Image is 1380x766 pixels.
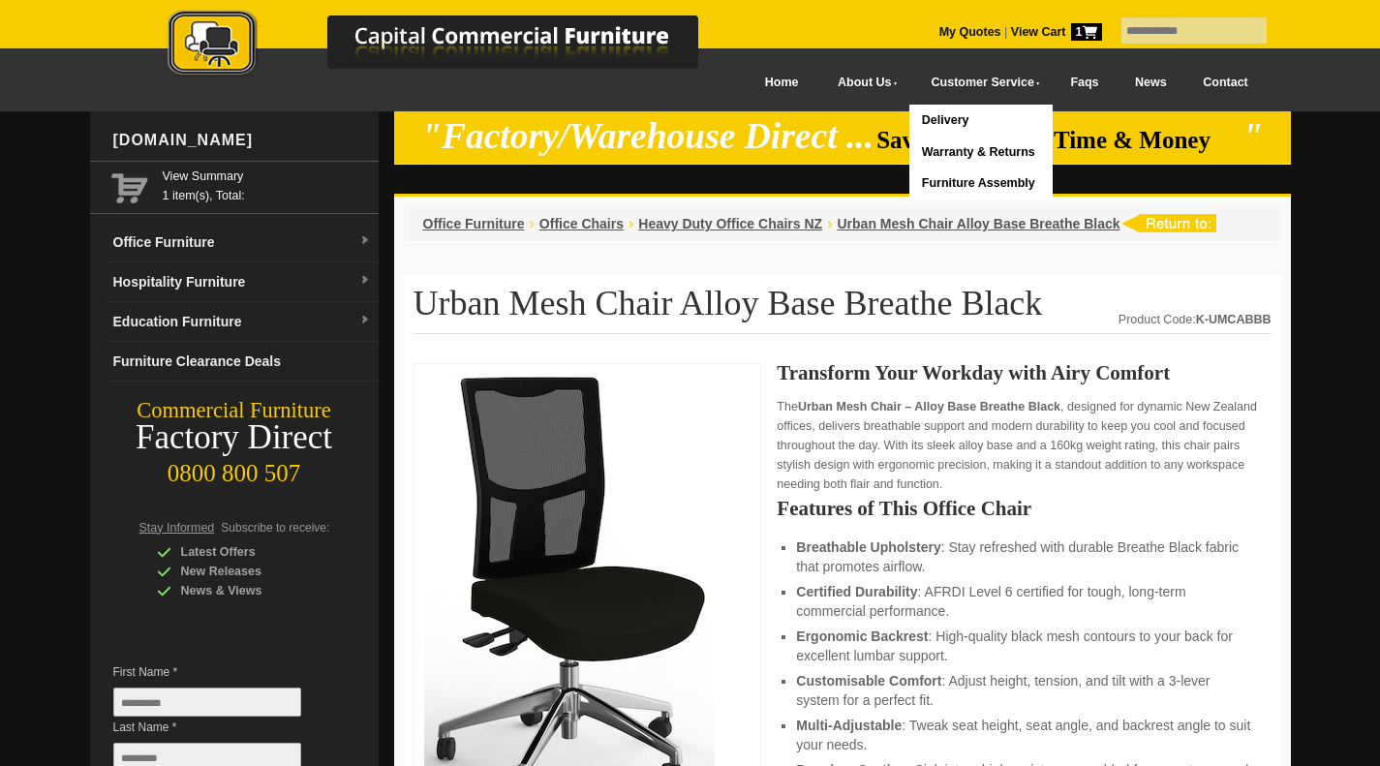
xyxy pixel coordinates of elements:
li: › [827,214,832,233]
a: Urban Mesh Chair Alloy Base Breathe Black [837,216,1119,231]
img: dropdown [359,235,371,247]
span: Last Name * [113,718,330,737]
strong: Breathable Upholstery [796,539,940,555]
span: 1 item(s), Total: [163,167,371,202]
div: Product Code: [1119,310,1272,329]
a: Education Furnituredropdown [106,302,379,342]
em: "Factory/Warehouse Direct ... [421,116,874,156]
strong: Urban Mesh Chair – Alloy Base Breathe Black [798,400,1060,414]
a: About Us [816,61,909,105]
strong: Ergonomic Backrest [796,628,928,644]
a: View Cart1 [1007,25,1101,39]
li: : Tweak seat height, seat angle, and backrest angle to suit your needs. [796,716,1251,754]
a: News [1117,61,1184,105]
li: : High-quality black mesh contours to your back for excellent lumbar support. [796,627,1251,665]
input: First Name * [113,688,301,717]
li: : Stay refreshed with durable Breathe Black fabric that promotes airflow. [796,537,1251,576]
a: Warranty & Returns [909,137,1052,169]
span: 1 [1071,23,1102,41]
a: Capital Commercial Furniture Logo [114,10,792,86]
h1: Urban Mesh Chair Alloy Base Breathe Black [414,285,1272,334]
strong: Customisable Comfort [796,673,941,689]
img: return to [1120,214,1216,232]
a: Delivery [909,105,1052,137]
h2: Transform Your Workday with Airy Comfort [777,363,1271,383]
a: Hospitality Furnituredropdown [106,262,379,302]
span: Saving You Both Time & Money [876,127,1240,153]
a: Office Furniture [423,216,525,231]
a: My Quotes [939,25,1001,39]
a: Faqs [1053,61,1118,105]
a: View Summary [163,167,371,186]
h2: Features of This Office Chair [777,499,1271,518]
strong: View Cart [1011,25,1102,39]
li: : AFRDI Level 6 certified for tough, long-term commercial performance. [796,582,1251,621]
a: Furniture Assembly [909,168,1052,199]
a: Contact [1184,61,1266,105]
li: › [629,214,633,233]
div: Latest Offers [157,542,341,562]
div: News & Views [157,581,341,600]
span: First Name * [113,662,330,682]
strong: K-UMCABBB [1196,313,1272,326]
div: Commercial Furniture [90,397,379,424]
li: : Adjust height, tension, and tilt with a 3-lever system for a perfect fit. [796,671,1251,710]
div: 0800 800 507 [90,450,379,487]
img: dropdown [359,275,371,287]
a: Customer Service [909,61,1052,105]
div: Factory Direct [90,424,379,451]
a: Office Chairs [539,216,624,231]
p: The , designed for dynamic New Zealand offices, delivers breathable support and modern durability... [777,397,1271,494]
strong: Certified Durability [796,584,917,599]
a: Heavy Duty Office Chairs NZ [638,216,822,231]
img: Capital Commercial Furniture Logo [114,10,792,80]
em: " [1242,116,1263,156]
img: dropdown [359,315,371,326]
div: [DOMAIN_NAME] [106,111,379,169]
li: › [530,214,535,233]
span: Stay Informed [139,521,215,535]
a: Furniture Clearance Deals [106,342,379,382]
a: Office Furnituredropdown [106,223,379,262]
span: Subscribe to receive: [221,521,329,535]
strong: Multi-Adjustable [796,718,902,733]
div: New Releases [157,562,341,581]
